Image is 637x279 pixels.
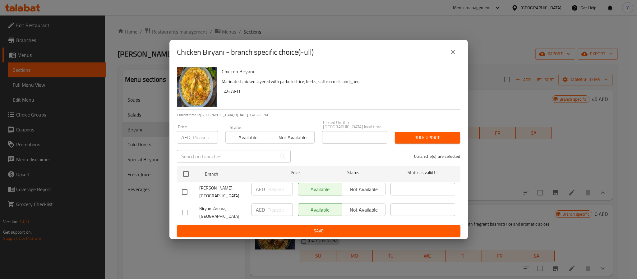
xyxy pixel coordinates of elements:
span: Not available [273,133,312,142]
p: AED [256,206,265,213]
p: AED [256,185,265,193]
span: Status is valid till [390,169,455,176]
p: AED [181,134,190,141]
h6: Chicken Biryani [222,67,455,76]
button: Save [177,225,460,237]
button: Bulk update [395,132,460,144]
span: Biryani Aroma, [GEOGRAPHIC_DATA] [199,205,247,220]
button: close [445,45,460,60]
span: Save [182,227,455,235]
input: Please enter price [193,131,218,144]
span: [PERSON_NAME], [GEOGRAPHIC_DATA] [199,184,247,200]
button: Not available [270,131,315,144]
p: Marinated chicken layered with parboiled rice, herbs, saffron milk, and ghee. [222,78,455,85]
h2: Chicken Biryani - branch specific choice(Full) [177,47,314,57]
input: Please enter price [267,183,293,195]
input: Search in branches [177,150,276,162]
span: Status [321,169,385,176]
p: Current time in [GEOGRAPHIC_DATA] is [DATE] 3:40:41 PM [177,112,460,118]
span: Bulk update [400,134,455,142]
input: Please enter price [267,204,293,216]
button: Available [225,131,270,144]
span: Price [275,169,316,176]
span: Available [228,133,268,142]
h6: 45 AED [224,87,455,96]
img: Chicken Biryani [177,67,217,107]
span: Branch [205,170,270,178]
p: 0 branche(s) are selected [414,153,460,159]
